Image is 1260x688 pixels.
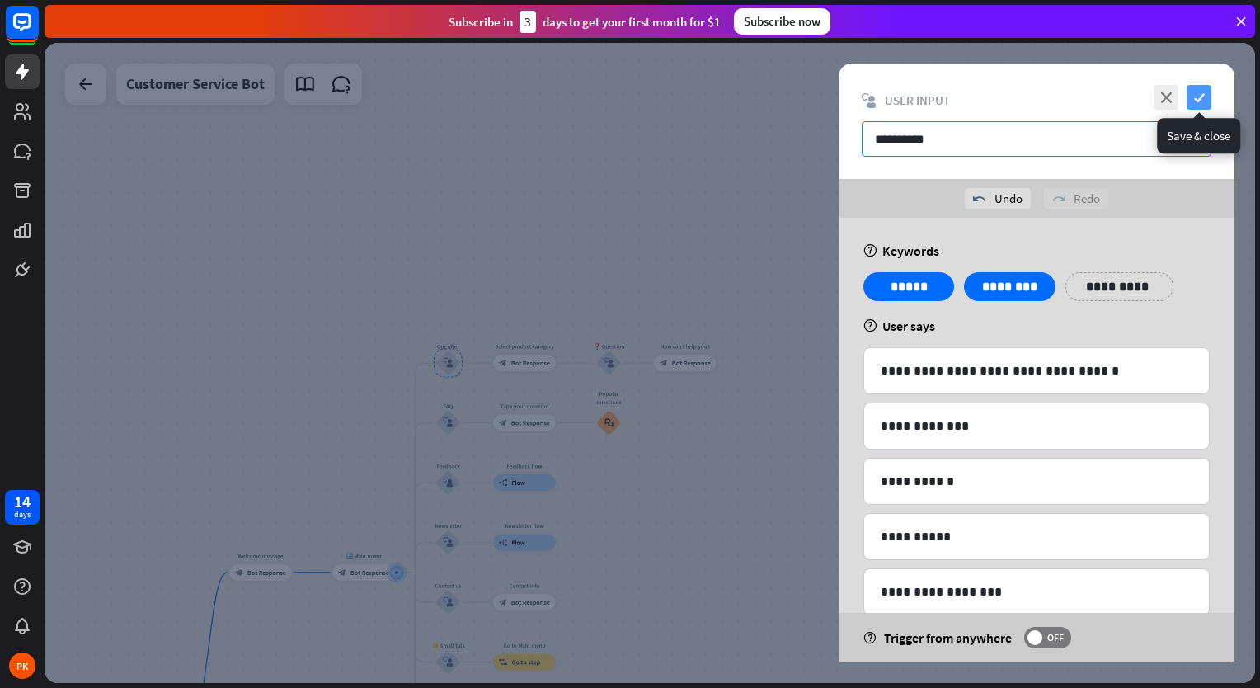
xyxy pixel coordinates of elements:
i: close [1154,85,1178,110]
div: days [14,509,31,521]
div: Undo [965,188,1031,209]
span: User Input [885,92,950,108]
i: help [863,632,876,644]
span: Trigger from anywhere [884,629,1012,646]
div: Subscribe in days to get your first month for $1 [449,11,721,33]
span: OFF [1042,631,1068,644]
div: User says [863,318,1210,334]
div: Keywords [863,243,1210,259]
i: help [863,244,877,257]
div: 3 [520,11,536,33]
i: help [863,319,877,332]
div: Redo [1044,188,1108,209]
div: PK [9,653,35,679]
i: check [1187,85,1211,110]
a: 14 days [5,490,40,525]
div: 14 [14,494,31,509]
i: redo [1052,192,1065,205]
i: block_user_input [862,93,877,108]
i: undo [973,192,986,205]
div: Subscribe now [734,8,830,35]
